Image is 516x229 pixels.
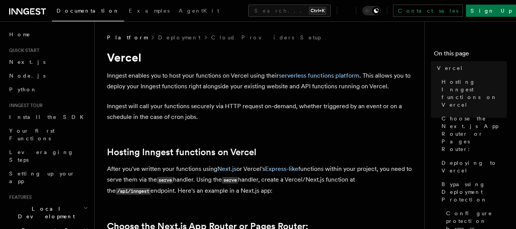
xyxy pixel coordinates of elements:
a: Home [6,28,90,41]
kbd: Ctrl+K [309,7,326,15]
span: Bypassing Deployment Protection [442,180,507,203]
a: Hosting Inngest functions on Vercel [438,75,507,112]
button: Toggle dark mode [362,6,381,15]
a: Next.js [6,55,90,69]
a: AgentKit [174,2,224,21]
span: Python [9,86,37,93]
span: Quick start [6,47,39,54]
a: Bypassing Deployment Protection [438,177,507,206]
code: serve [222,177,238,184]
code: /api/inngest [116,188,150,195]
span: Choose the Next.js App Router or Pages Router: [442,115,507,153]
span: Platform [107,34,147,41]
a: Hosting Inngest functions on Vercel [107,147,256,158]
p: Inngest enables you to host your functions on Vercel using their . This allows you to deploy your... [107,70,412,92]
span: Your first Functions [9,128,55,141]
a: Express-like [265,165,298,172]
h4: On this page [434,49,507,61]
p: After you've written your functions using or Vercel's functions within your project, you need to ... [107,164,412,197]
p: Inngest will call your functions securely via HTTP request on-demand, whether triggered by an eve... [107,101,412,122]
span: AgentKit [179,8,219,14]
span: Leveraging Steps [9,149,74,163]
a: Setting up your app [6,167,90,188]
a: Next.js [217,165,236,172]
button: Search...Ctrl+K [248,5,331,17]
code: serve [157,177,173,184]
a: Choose the Next.js App Router or Pages Router: [438,112,507,156]
a: Cloud Providers Setup [211,34,321,41]
a: Deploying to Vercel [438,156,507,177]
h1: Vercel [107,50,412,64]
a: serverless functions platform [279,72,359,79]
span: Node.js [9,73,45,79]
a: Leveraging Steps [6,145,90,167]
span: Features [6,194,32,200]
button: Local Development [6,202,90,223]
span: Examples [129,8,170,14]
a: Your first Functions [6,124,90,145]
span: Deploying to Vercel [442,159,507,174]
a: Install the SDK [6,110,90,124]
a: Node.js [6,69,90,83]
span: Setting up your app [9,171,75,184]
span: Inngest tour [6,102,43,109]
span: Install the SDK [9,114,88,120]
span: Hosting Inngest functions on Vercel [442,78,507,109]
a: Python [6,83,90,96]
span: Local Development [6,205,83,220]
span: Next.js [9,59,45,65]
span: Vercel [437,64,463,72]
a: Vercel [434,61,507,75]
a: Contact sales [393,5,463,17]
a: Examples [124,2,174,21]
span: Documentation [57,8,120,14]
span: Home [9,31,31,38]
a: Deployment [158,34,201,41]
a: Documentation [52,2,124,21]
